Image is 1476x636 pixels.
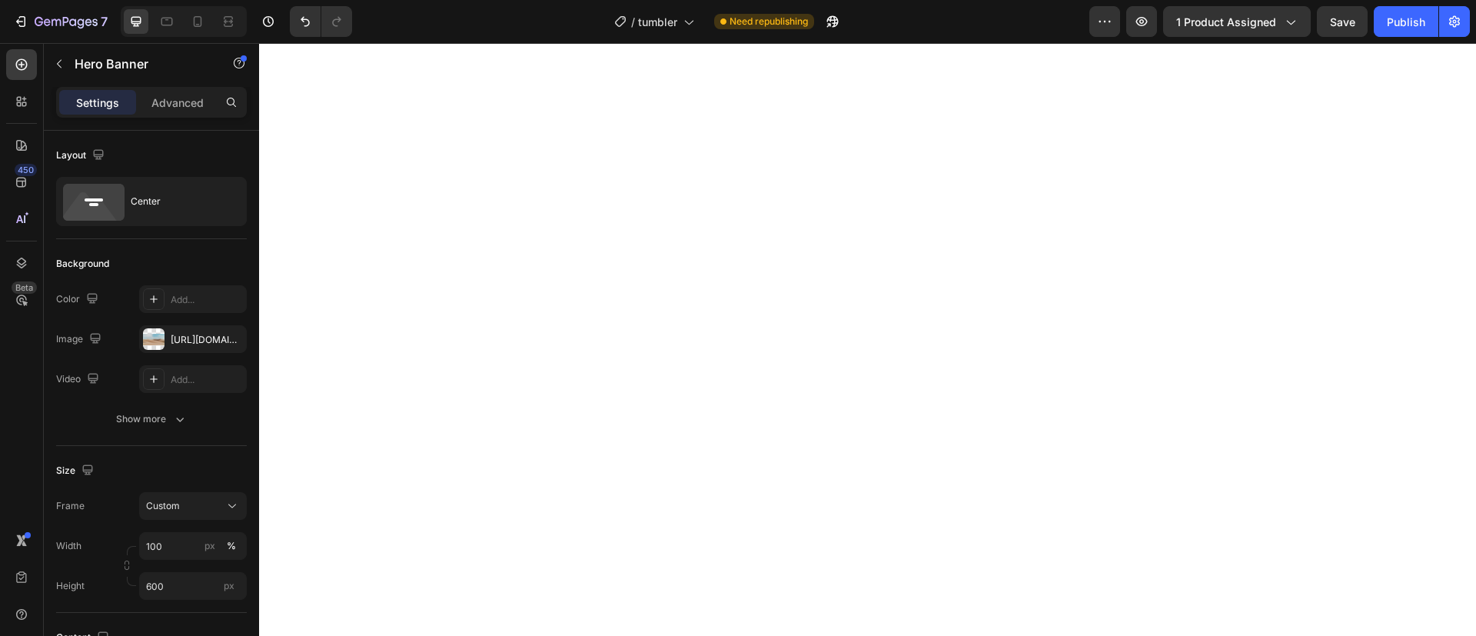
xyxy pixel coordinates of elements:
div: Add... [171,373,243,387]
iframe: Design area [259,43,1476,636]
button: Save [1317,6,1368,37]
div: 450 [15,164,37,176]
p: Advanced [151,95,204,111]
span: Need republishing [730,15,808,28]
label: Frame [56,499,85,513]
span: px [224,580,234,591]
button: Show more [56,405,247,433]
span: Custom [146,499,180,513]
div: Video [56,369,102,390]
button: Custom [139,492,247,520]
div: % [227,539,236,553]
button: 1 product assigned [1163,6,1311,37]
div: Color [56,289,101,310]
div: Size [56,461,97,481]
p: Settings [76,95,119,111]
div: Add... [171,293,243,307]
div: Undo/Redo [290,6,352,37]
span: Save [1330,15,1355,28]
button: Publish [1374,6,1438,37]
button: px [222,537,241,555]
div: Background [56,257,109,271]
span: / [631,14,635,30]
div: Layout [56,145,108,166]
input: px% [139,532,247,560]
input: px [139,572,247,600]
label: Height [56,579,85,593]
label: Width [56,539,81,553]
p: Hero Banner [75,55,205,73]
div: [URL][DOMAIN_NAME] [171,333,243,347]
div: Center [131,184,224,219]
p: 7 [101,12,108,31]
div: Show more [116,411,188,427]
div: Publish [1387,14,1425,30]
div: px [204,539,215,553]
span: 1 product assigned [1176,14,1276,30]
div: Beta [12,281,37,294]
div: Image [56,329,105,350]
button: % [201,537,219,555]
span: tumbler [638,14,677,30]
button: 7 [6,6,115,37]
